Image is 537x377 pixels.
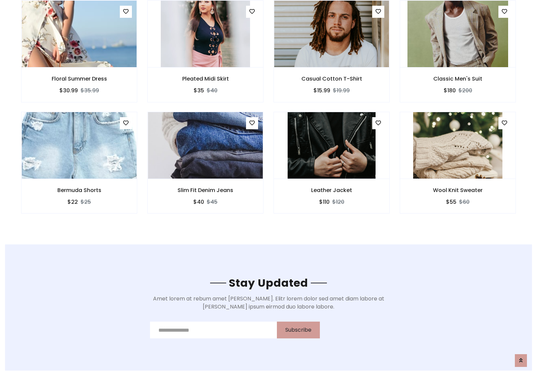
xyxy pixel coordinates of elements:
h6: $180 [444,87,456,94]
h6: Casual Cotton T-Shirt [274,76,389,82]
h6: $22 [67,199,78,205]
h6: $15.99 [313,87,330,94]
del: $19.99 [333,87,350,94]
h6: Slim Fit Denim Jeans [148,187,263,193]
span: Stay Updated [226,275,311,290]
h6: $40 [193,199,204,205]
del: $200 [458,87,472,94]
del: $40 [207,87,217,94]
button: Subscribe [277,322,320,338]
del: $25 [81,198,91,206]
h6: $55 [446,199,456,205]
h6: Leather Jacket [274,187,389,193]
h6: Pleated Midi Skirt [148,76,263,82]
h6: $35 [194,87,204,94]
p: Amet lorem at rebum amet [PERSON_NAME]. Elitr lorem dolor sed amet diam labore at [PERSON_NAME] i... [150,295,387,311]
del: $35.99 [81,87,99,94]
h6: $110 [319,199,330,205]
h6: Wool Knit Sweater [400,187,516,193]
h6: $30.99 [59,87,78,94]
del: $120 [332,198,344,206]
h6: Bermuda Shorts [21,187,137,193]
del: $60 [459,198,470,206]
h6: Floral Summer Dress [21,76,137,82]
del: $45 [207,198,217,206]
h6: Classic Men's Suit [400,76,516,82]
